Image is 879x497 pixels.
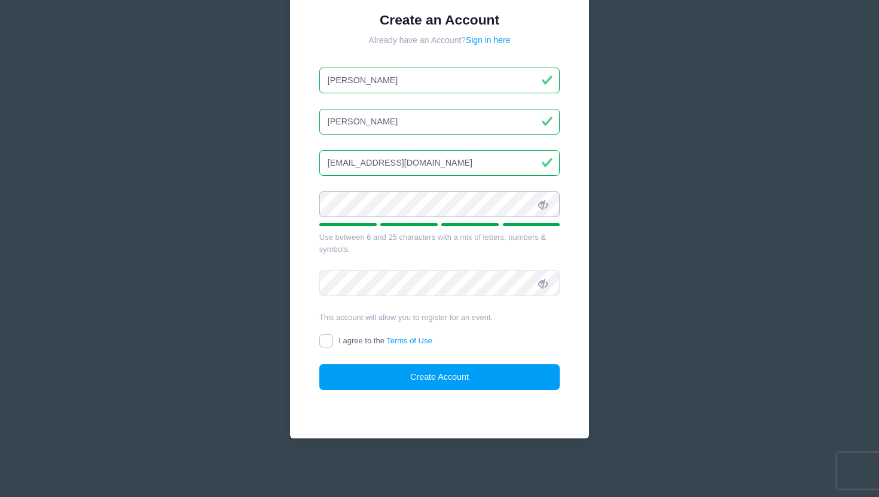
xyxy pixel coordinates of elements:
[319,12,560,28] h1: Create an Account
[319,364,560,390] button: Create Account
[319,312,560,324] div: This account will allow you to register for an event.
[319,34,560,47] div: Already have an Account?
[319,231,560,255] div: Use between 6 and 25 characters with a mix of letters, numbers & symbols.
[319,150,560,176] input: Email
[466,35,511,45] a: Sign in here
[319,68,560,93] input: First Name
[319,109,560,135] input: Last Name
[338,336,432,345] span: I agree to the
[386,336,432,345] a: Terms of Use
[319,334,333,348] input: I agree to theTerms of Use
